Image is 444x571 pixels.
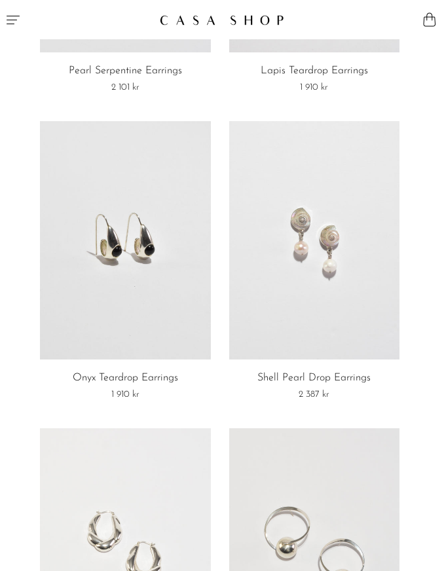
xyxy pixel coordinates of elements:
span: 2 101 kr [111,83,139,92]
span: 1 910 kr [111,390,139,399]
a: Lapis Teardrop Earrings [261,65,368,77]
span: 2 387 kr [299,390,329,399]
span: 1 910 kr [300,83,328,92]
a: Onyx Teardrop Earrings [73,373,178,384]
a: Pearl Serpentine Earrings [69,65,182,77]
a: Shell Pearl Drop Earrings [257,373,371,384]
